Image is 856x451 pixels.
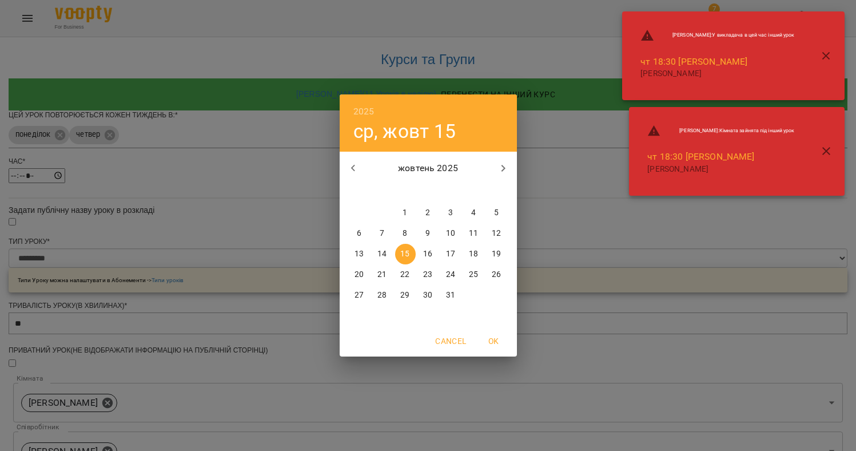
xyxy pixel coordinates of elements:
[372,223,393,244] button: 7
[349,185,370,197] span: пн
[476,331,512,351] button: OK
[395,285,416,306] button: 29
[647,151,754,162] a: чт 18:30 [PERSON_NAME]
[464,223,484,244] button: 11
[471,207,476,219] p: 4
[464,264,484,285] button: 25
[395,185,416,197] span: ср
[425,228,430,239] p: 9
[487,244,507,264] button: 19
[423,248,432,260] p: 16
[431,331,471,351] button: Cancel
[492,248,501,260] p: 19
[435,334,466,348] span: Cancel
[372,285,393,306] button: 28
[638,120,803,143] li: [PERSON_NAME] : Кімната зайнята під інший урок
[446,290,455,301] p: 31
[640,56,747,67] a: чт 18:30 [PERSON_NAME]
[367,161,489,175] p: жовтень 2025
[441,244,461,264] button: 17
[441,203,461,223] button: 3
[494,207,499,219] p: 5
[395,223,416,244] button: 8
[403,207,407,219] p: 1
[418,264,439,285] button: 23
[349,223,370,244] button: 6
[464,203,484,223] button: 4
[355,269,364,280] p: 20
[349,244,370,264] button: 13
[395,264,416,285] button: 22
[395,244,416,264] button: 15
[418,203,439,223] button: 2
[377,269,387,280] p: 21
[631,24,803,47] li: [PERSON_NAME] : У викладача в цей час інший урок
[441,264,461,285] button: 24
[423,269,432,280] p: 23
[355,248,364,260] p: 13
[418,285,439,306] button: 30
[448,207,453,219] p: 3
[492,269,501,280] p: 26
[425,207,430,219] p: 2
[418,185,439,197] span: чт
[418,244,439,264] button: 16
[372,244,393,264] button: 14
[349,264,370,285] button: 20
[380,228,384,239] p: 7
[349,285,370,306] button: 27
[487,264,507,285] button: 26
[640,68,794,80] p: [PERSON_NAME]
[480,334,508,348] span: OK
[355,290,364,301] p: 27
[469,269,478,280] p: 25
[464,244,484,264] button: 18
[372,185,393,197] span: вт
[647,164,794,175] p: [PERSON_NAME]
[446,248,455,260] p: 17
[446,228,455,239] p: 10
[400,269,409,280] p: 22
[464,185,484,197] span: сб
[441,285,461,306] button: 31
[441,185,461,197] span: пт
[492,228,501,239] p: 12
[357,228,361,239] p: 6
[469,228,478,239] p: 11
[400,248,409,260] p: 15
[353,104,375,120] button: 2025
[418,223,439,244] button: 9
[395,203,416,223] button: 1
[377,248,387,260] p: 14
[487,203,507,223] button: 5
[441,223,461,244] button: 10
[400,290,409,301] p: 29
[446,269,455,280] p: 24
[353,120,456,143] button: ср, жовт 15
[423,290,432,301] p: 30
[377,290,387,301] p: 28
[469,248,478,260] p: 18
[403,228,407,239] p: 8
[487,185,507,197] span: нд
[372,264,393,285] button: 21
[487,223,507,244] button: 12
